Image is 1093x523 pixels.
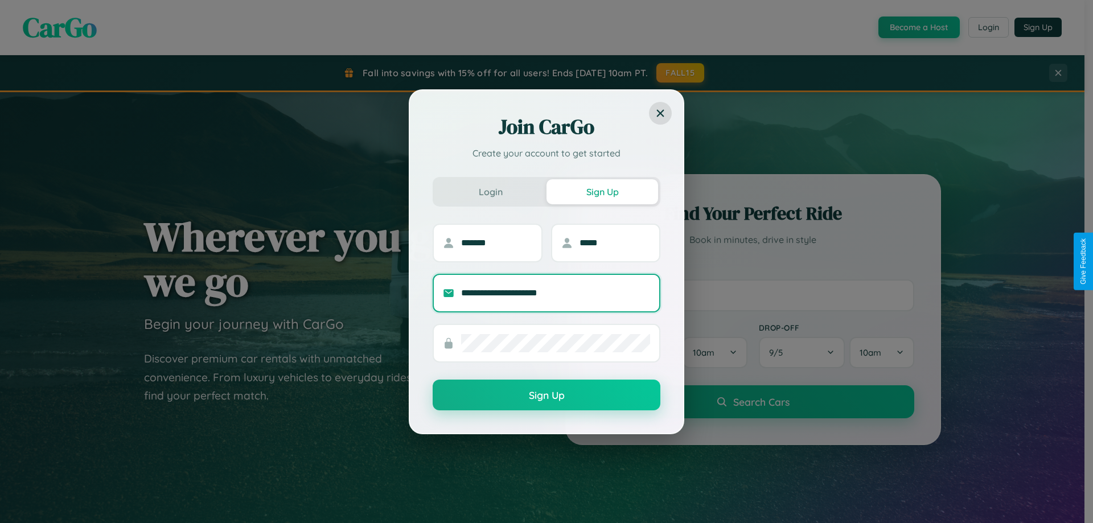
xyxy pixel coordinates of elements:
button: Login [435,179,546,204]
button: Sign Up [546,179,658,204]
h2: Join CarGo [433,113,660,141]
div: Give Feedback [1079,238,1087,285]
button: Sign Up [433,380,660,410]
p: Create your account to get started [433,146,660,160]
